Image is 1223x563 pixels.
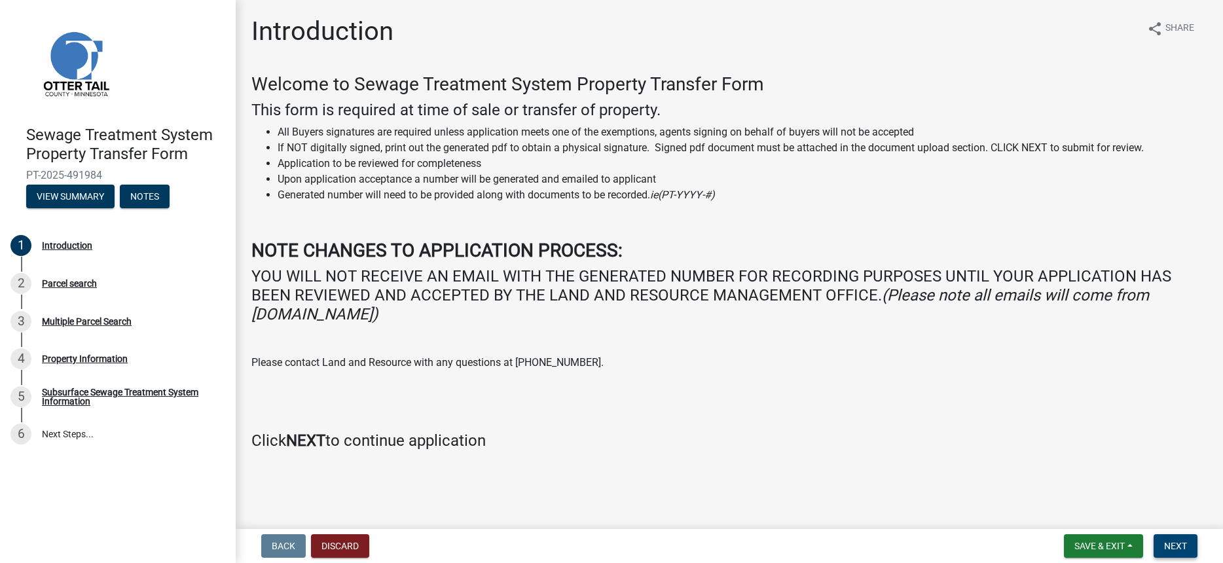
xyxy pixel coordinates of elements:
[1147,21,1163,37] i: share
[26,169,210,181] span: PT-2025-491984
[650,189,715,201] i: ie(PT-YYYY-#)
[278,124,1207,140] li: All Buyers signatures are required unless application meets one of the exemptions, agents signing...
[42,354,128,363] div: Property Information
[26,14,124,112] img: Otter Tail County, Minnesota
[278,172,1207,187] li: Upon application acceptance a number will be generated and emailed to applicant
[1064,534,1143,558] button: Save & Exit
[278,187,1207,203] li: Generated number will need to be provided along with documents to be recorded.
[251,355,1207,371] p: Please contact Land and Resource with any questions at [PHONE_NUMBER].
[42,241,92,250] div: Introduction
[10,311,31,332] div: 3
[251,101,1207,120] h4: This form is required at time of sale or transfer of property.
[120,185,170,208] button: Notes
[278,140,1207,156] li: If NOT digitally signed, print out the generated pdf to obtain a physical signature. Signed pdf d...
[272,541,295,551] span: Back
[251,286,1149,323] i: (Please note all emails will come from [DOMAIN_NAME])
[1164,541,1187,551] span: Next
[278,156,1207,172] li: Application to be reviewed for completeness
[251,16,393,47] h1: Introduction
[286,431,325,450] strong: NEXT
[261,534,306,558] button: Back
[42,279,97,288] div: Parcel search
[1165,21,1194,37] span: Share
[42,317,132,326] div: Multiple Parcel Search
[251,240,623,261] strong: NOTE CHANGES TO APPLICATION PROCESS:
[1154,534,1197,558] button: Next
[10,348,31,369] div: 4
[26,192,115,202] wm-modal-confirm: Summary
[251,431,1207,450] h4: Click to continue application
[10,273,31,294] div: 2
[251,73,1207,96] h3: Welcome to Sewage Treatment System Property Transfer Form
[251,267,1207,323] h4: YOU WILL NOT RECEIVE AN EMAIL WITH THE GENERATED NUMBER FOR RECORDING PURPOSES UNTIL YOUR APPLICA...
[120,192,170,202] wm-modal-confirm: Notes
[311,534,369,558] button: Discard
[10,424,31,445] div: 6
[26,126,225,164] h4: Sewage Treatment System Property Transfer Form
[10,235,31,256] div: 1
[1137,16,1205,41] button: shareShare
[10,386,31,407] div: 5
[1074,541,1125,551] span: Save & Exit
[26,185,115,208] button: View Summary
[42,388,215,406] div: Subsurface Sewage Treatment System Information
